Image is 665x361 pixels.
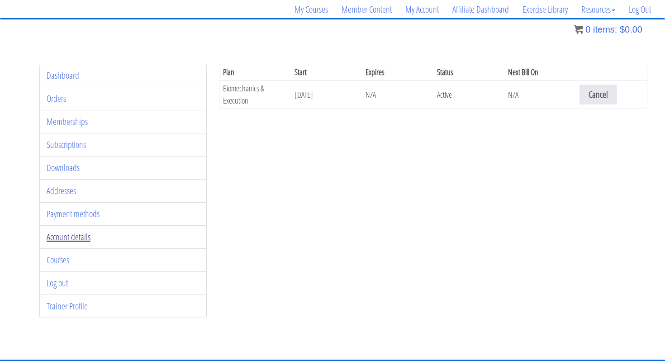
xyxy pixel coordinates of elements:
[294,89,313,100] time: January 12, 2024
[47,92,66,104] a: Orders
[574,25,583,34] img: icon11.png
[574,24,642,34] a: 0 items: $0.00
[47,231,90,243] a: Account details
[585,24,590,34] span: 0
[47,185,76,197] a: Addresses
[47,138,86,151] a: Subscriptions
[579,85,617,105] a: Cancel
[223,66,234,77] span: Plan
[508,66,538,77] span: Next Bill On
[47,208,100,220] a: Payment methods
[294,66,307,77] span: Start
[362,80,433,109] td: N/A
[47,69,79,81] a: Dashboard
[433,80,504,109] td: Active
[47,254,69,266] a: Courses
[620,24,642,34] bdi: 0.00
[47,161,80,174] a: Downloads
[504,80,575,109] td: N/A
[437,66,453,77] span: Status
[219,80,290,109] td: Biomechanics & Execution
[366,66,385,77] span: Expires
[593,24,617,34] span: items:
[47,115,88,128] a: Memberships
[47,300,88,312] a: Trainer Profile
[620,24,625,34] span: $
[47,277,68,289] a: Log out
